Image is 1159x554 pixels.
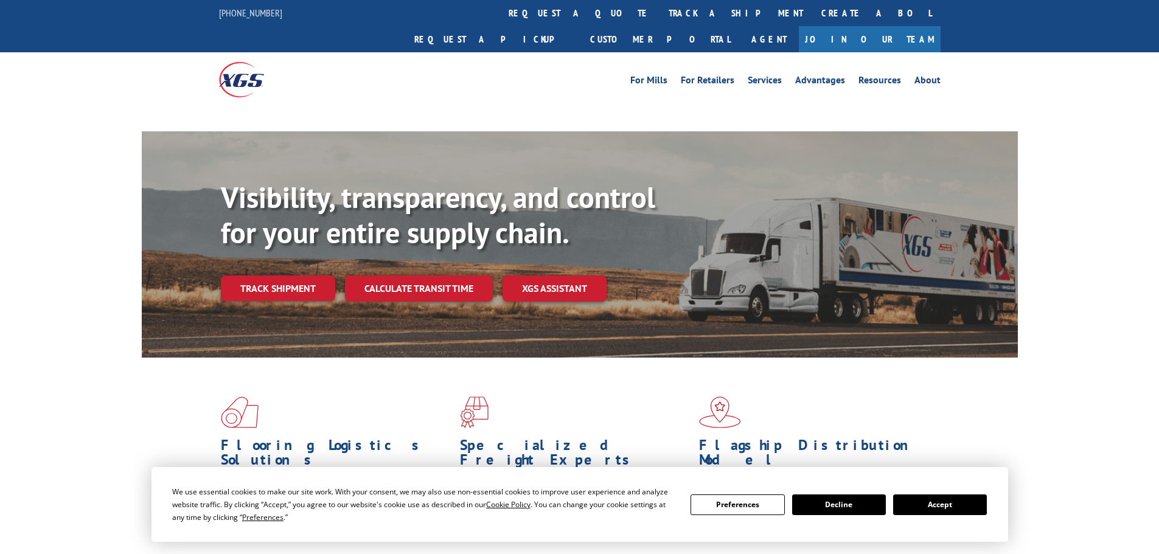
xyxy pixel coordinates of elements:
[748,75,782,89] a: Services
[460,438,690,473] h1: Specialized Freight Experts
[699,396,741,428] img: xgs-icon-flagship-distribution-model-red
[221,396,259,428] img: xgs-icon-total-supply-chain-intelligence-red
[503,275,607,302] a: XGS ASSISTANT
[792,494,886,515] button: Decline
[219,7,282,19] a: [PHONE_NUMBER]
[242,512,284,522] span: Preferences
[221,178,655,251] b: Visibility, transparency, and control for your entire supply chain.
[691,494,784,515] button: Preferences
[681,75,734,89] a: For Retailers
[893,494,987,515] button: Accept
[858,75,901,89] a: Resources
[405,26,581,52] a: Request a pickup
[460,396,489,428] img: xgs-icon-focused-on-flooring-red
[630,75,667,89] a: For Mills
[486,499,531,510] span: Cookie Policy
[739,26,799,52] a: Agent
[151,467,1008,542] div: Cookie Consent Prompt
[221,438,451,473] h1: Flooring Logistics Solutions
[799,26,941,52] a: Join Our Team
[345,275,493,302] a: Calculate transit time
[221,275,335,301] a: Track shipment
[581,26,739,52] a: Customer Portal
[699,438,929,473] h1: Flagship Distribution Model
[914,75,941,89] a: About
[172,485,676,524] div: We use essential cookies to make our site work. With your consent, we may also use non-essential ...
[795,75,845,89] a: Advantages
